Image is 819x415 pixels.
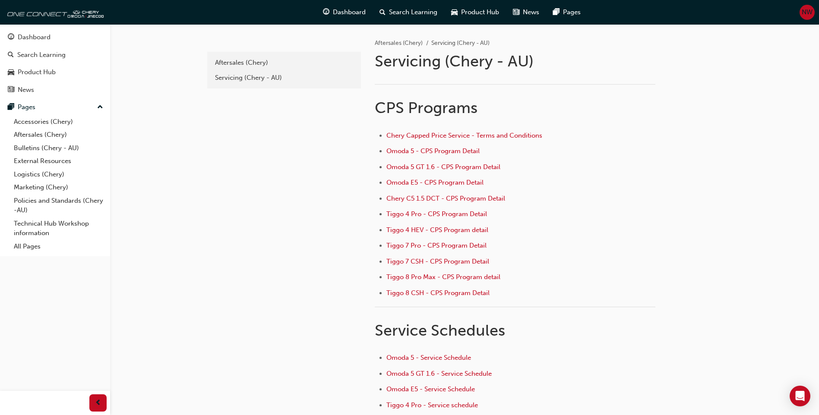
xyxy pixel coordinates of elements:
[790,386,810,406] div: Open Intercom Messenger
[3,99,107,115] button: Pages
[18,102,35,112] div: Pages
[451,7,458,18] span: car-icon
[211,70,357,85] a: Servicing (Chery - AU)
[386,289,490,297] a: Tiggo 8 CSH - CPS Program Detail
[8,51,14,59] span: search-icon
[10,217,107,240] a: Technical Hub Workshop information
[8,34,14,41] span: guage-icon
[461,7,499,17] span: Product Hub
[333,7,366,17] span: Dashboard
[8,69,14,76] span: car-icon
[3,29,107,45] a: Dashboard
[431,38,490,48] li: Servicing (Chery - AU)
[379,7,386,18] span: search-icon
[10,181,107,194] a: Marketing (Chery)
[10,141,107,155] a: Bulletins (Chery - AU)
[10,154,107,168] a: External Resources
[3,28,107,99] button: DashboardSearch LearningProduct HubNews
[211,55,357,70] a: Aftersales (Chery)
[10,128,107,141] a: Aftersales (Chery)
[375,98,477,117] span: CPS Programs
[386,401,478,409] a: Tiggo 4 Pro - Service schedule
[386,147,480,155] a: Omoda 5 - CPS Program Detail
[18,85,34,95] div: News
[800,5,815,20] button: NW
[316,3,373,21] a: guage-iconDashboard
[18,32,51,42] div: Dashboard
[3,82,107,98] a: News
[386,242,487,249] a: Tiggo 7 Pro - CPS Program Detail
[4,3,104,21] img: oneconnect
[10,240,107,253] a: All Pages
[8,86,14,94] span: news-icon
[18,67,56,77] div: Product Hub
[375,52,658,71] h1: Servicing (Chery - AU)
[10,168,107,181] a: Logistics (Chery)
[10,194,107,217] a: Policies and Standards (Chery -AU)
[215,58,353,68] div: Aftersales (Chery)
[386,132,542,139] a: Chery Capped Price Service - Terms and Conditions
[386,195,505,202] a: Chery C5 1.5 DCT - CPS Program Detail
[375,321,505,340] span: Service Schedules
[10,115,107,129] a: Accessories (Chery)
[444,3,506,21] a: car-iconProduct Hub
[506,3,546,21] a: news-iconNews
[523,7,539,17] span: News
[386,370,492,377] a: Omoda 5 GT 1.6 - Service Schedule
[386,385,475,393] a: Omoda E5 - Service Schedule
[386,226,488,234] a: Tiggo 4 HEV - CPS Program detail
[17,50,66,60] div: Search Learning
[375,39,423,47] a: Aftersales (Chery)
[553,7,560,18] span: pages-icon
[802,7,813,17] span: NW
[95,398,101,409] span: prev-icon
[389,7,437,17] span: Search Learning
[3,64,107,80] a: Product Hub
[513,7,519,18] span: news-icon
[546,3,588,21] a: pages-iconPages
[323,7,329,18] span: guage-icon
[386,210,487,218] a: Tiggo 4 Pro - CPS Program Detail
[215,73,353,83] div: Servicing (Chery - AU)
[386,179,484,186] a: Omoda E5 - CPS Program Detail
[3,47,107,63] a: Search Learning
[373,3,444,21] a: search-iconSearch Learning
[386,163,500,171] a: Omoda 5 GT 1.6 - CPS Program Detail
[563,7,581,17] span: Pages
[386,273,500,281] a: Tiggo 8 Pro Max - CPS Program detail
[386,258,489,265] a: Tiggo 7 CSH - CPS Program Detail
[97,102,103,113] span: up-icon
[8,104,14,111] span: pages-icon
[386,354,471,362] a: Omoda 5 - Service Schedule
